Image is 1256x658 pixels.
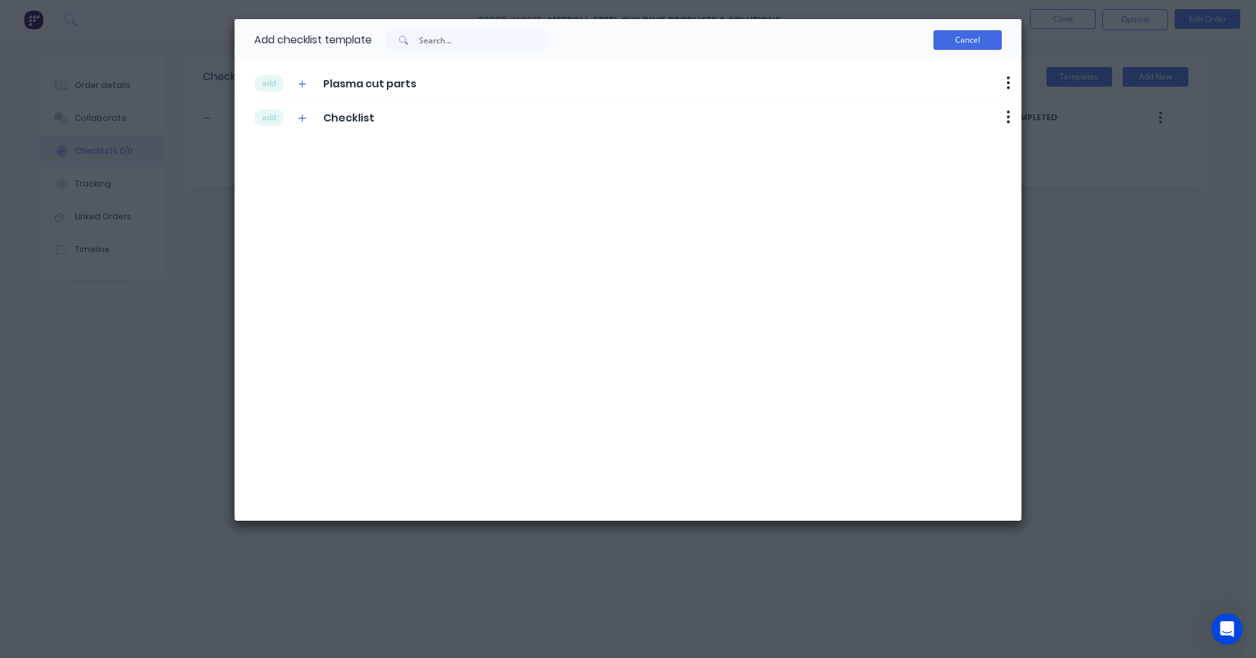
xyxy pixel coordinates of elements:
[323,110,374,126] span: Checklist
[254,109,284,126] button: add
[323,76,416,92] span: Plasma cut parts
[254,19,372,61] div: Add checklist template
[1211,613,1243,645] iframe: Intercom live chat
[254,75,284,92] button: add
[933,30,1002,50] button: Cancel
[419,27,549,53] input: Search...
